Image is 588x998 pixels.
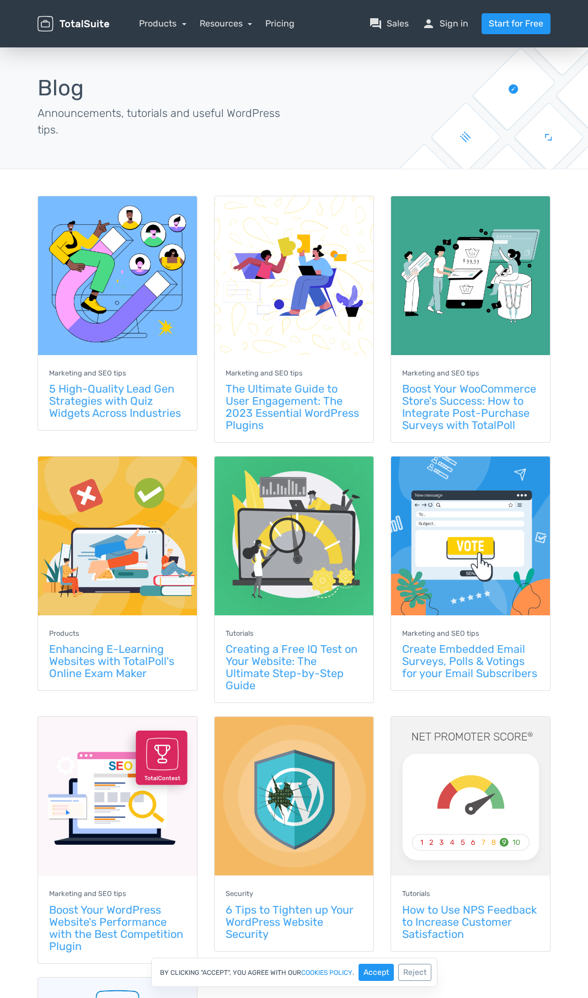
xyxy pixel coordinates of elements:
[49,368,126,378] a: Marketing and SEO tips
[422,17,468,30] a: personSign in
[226,382,359,432] a: The Ultimate Guide to User Engagement: The 2023 Essential WordPress Plugins
[38,105,286,138] p: Announcements, tutorials and useful WordPress tips.
[402,368,479,378] a: Marketing and SEO tips
[49,642,174,680] a: Enhancing E-Learning Websites with TotalPoll's Online Exam Maker
[226,642,357,692] a: Creating a Free IQ Test on Your Website: The Ultimate Step-by-Step Guide
[49,903,183,953] a: Boost Your WordPress Website's Performance with the Best Competition Plugin
[49,382,181,420] a: 5 High-Quality Lead Gen Strategies with Quiz Widgets Across Industries
[402,903,537,941] a: How to Use NPS Feedback to Increase Customer Satisfaction
[369,17,382,30] span: question_answer
[38,457,197,615] img: Enhancing E-Learning Websites with TotalPoll's Online Exam Maker
[226,368,303,378] a: Marketing and SEO tips
[422,17,435,30] span: person
[301,969,352,976] a: cookies policy
[49,888,126,899] a: Marketing and SEO tips
[226,888,253,899] a: Security
[151,958,437,987] div: By clicking "Accept", you agree with our .
[391,717,550,876] img: How to Use NPS Feedback to Increase Customer Satisfaction
[402,642,537,680] a: Create Embedded Email Surveys, Polls & Votings for your Email Subscribers
[402,888,430,899] a: Tutorials
[38,76,286,100] h1: Blog
[200,18,253,29] a: Resources
[391,196,550,355] img: Boost Your WooCommerce Store's Success: How to Integrate Post-Purchase Surveys with TotalPoll
[226,903,354,941] a: 6 Tips to Tighten up Your WordPress Website Security
[226,628,254,638] a: Tutorials
[391,457,550,615] img: Create Embedded Email Surveys, Polls & Votings for your Email Subscribers
[215,196,373,355] img: The Ultimate Guide to User Engagement: The 2023 Essential WordPress Plugins
[369,17,409,30] a: question_answerSales
[139,18,186,29] a: Products
[402,382,536,432] a: Boost Your WooCommerce Store's Success: How to Integrate Post-Purchase Surveys with TotalPoll
[359,964,394,981] button: Accept
[265,17,295,30] a: Pricing
[38,196,197,355] img: 5 High-Quality Lead Gen Strategies with Quiz Widgets Across Industries
[49,628,79,638] a: Products
[38,717,197,876] img: Boost Your WordPress Website's Performance with the Best Competition Plugin
[402,628,479,638] a: Marketing and SEO tips
[482,13,550,34] a: Start for Free
[398,964,431,981] button: Reject
[215,457,373,615] img: Creating a Free IQ Test on Your Website: The Ultimate Step-by-Step Guide
[215,717,373,876] img: 6 Tips to Tighten up Your WordPress Website Security
[38,16,109,31] img: TotalSuite for WordPress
